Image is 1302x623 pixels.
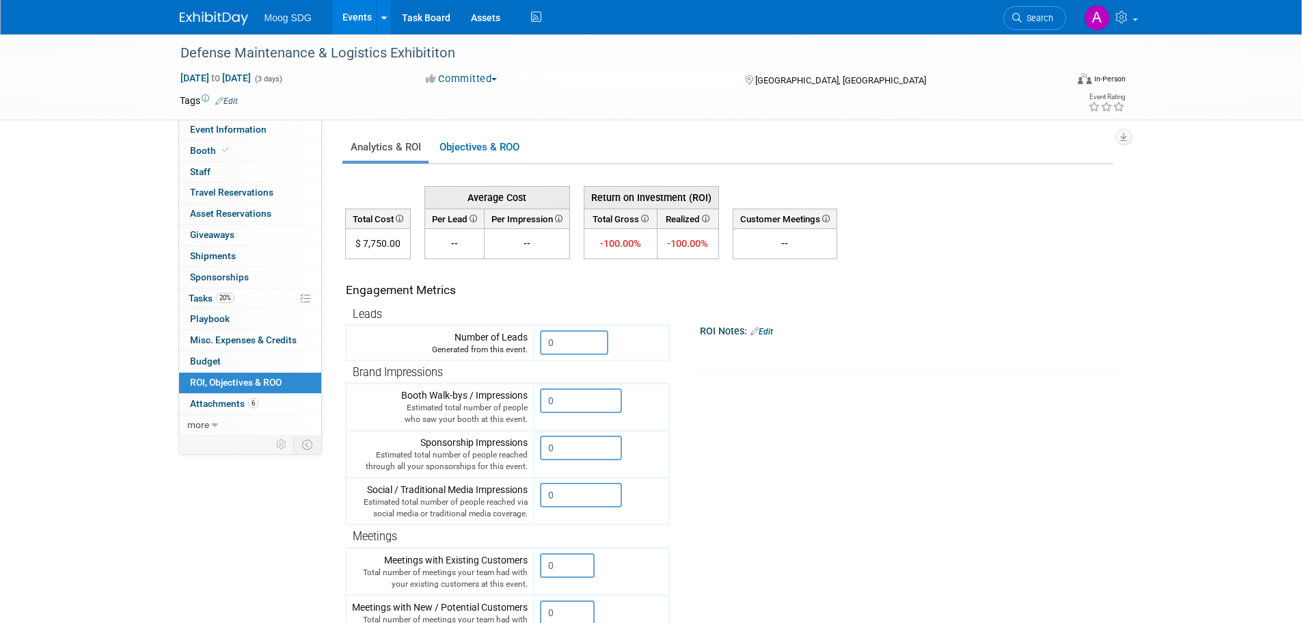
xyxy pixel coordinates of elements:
[179,352,321,372] a: Budget
[179,267,321,288] a: Sponsorships
[179,330,321,351] a: Misc. Expenses & Credits
[179,394,321,414] a: Attachments6
[179,289,321,309] a: Tasks20%
[345,209,410,228] th: Total Cost
[346,282,664,299] div: Engagement Metrics
[190,250,236,261] span: Shipments
[248,398,258,408] span: 6
[352,330,528,356] div: Number of Leads
[190,271,249,282] span: Sponsorships
[190,398,258,409] span: Attachments
[342,134,429,161] a: Analytics & ROI
[352,483,528,520] div: Social / Traditional Media Impressions
[1088,94,1125,101] div: Event Rating
[353,308,382,321] span: Leads
[265,12,312,23] span: Moog SDG
[667,237,708,250] span: -100.00%
[190,187,273,198] span: Travel Reservations
[1022,13,1053,23] span: Search
[190,124,267,135] span: Event Information
[222,146,229,154] i: Booth reservation complete
[179,415,321,436] a: more
[1094,74,1126,84] div: In-Person
[254,75,282,83] span: (3 days)
[179,373,321,393] a: ROI, Objectives & ROO
[187,419,209,430] span: more
[424,186,569,209] th: Average Cost
[352,449,528,473] div: Estimated total number of people reached through all your sponsorships for this event.
[190,356,221,367] span: Budget
[584,209,657,228] th: Total Gross
[352,436,528,473] div: Sponsorship Impressions
[179,225,321,246] a: Giveaways
[190,229,234,240] span: Giveaways
[352,496,528,520] div: Estimated total number of people reached via social media or traditional media coverage.
[353,366,443,379] span: Brand Impressions
[431,134,527,161] a: Objectives & ROO
[190,377,282,388] span: ROI, Objectives & ROO
[1003,6,1066,30] a: Search
[180,94,238,107] td: Tags
[755,75,926,85] span: [GEOGRAPHIC_DATA], [GEOGRAPHIC_DATA]
[179,309,321,330] a: Playbook
[352,553,528,590] div: Meetings with Existing Customers
[353,530,397,543] span: Meetings
[180,72,252,84] span: [DATE] [DATE]
[657,209,718,228] th: Realized
[215,96,238,106] a: Edit
[179,246,321,267] a: Shipments
[190,313,230,324] span: Playbook
[986,71,1126,92] div: Event Format
[739,237,831,250] div: --
[1084,5,1110,31] img: ALYSSA Szal
[750,327,773,336] a: Edit
[345,229,410,259] td: $ 7,750.00
[352,402,528,425] div: Estimated total number of people who saw your booth at this event.
[584,186,718,209] th: Return on Investment (ROI)
[179,162,321,183] a: Staff
[179,141,321,161] a: Booth
[180,12,248,25] img: ExhibitDay
[190,166,211,177] span: Staff
[270,436,294,453] td: Personalize Event Tab Strip
[352,388,528,425] div: Booth Walk-bys / Impressions
[484,209,569,228] th: Per Impression
[352,567,528,590] div: Total number of meetings your team had with your existing customers at this event.
[600,237,641,250] span: -100.00%
[190,334,297,345] span: Misc. Expenses & Credits
[209,72,222,83] span: to
[190,145,232,156] span: Booth
[179,204,321,224] a: Asset Reservations
[189,293,234,304] span: Tasks
[1078,73,1091,84] img: Format-Inperson.png
[352,344,528,356] div: Generated from this event.
[700,321,1119,339] div: ROI Notes:
[524,238,530,249] span: --
[216,293,234,303] span: 20%
[179,183,321,203] a: Travel Reservations
[293,436,321,453] td: Toggle Event Tabs
[733,209,837,228] th: Customer Meetings
[451,238,458,249] span: --
[190,208,271,219] span: Asset Reservations
[421,72,502,86] button: Committed
[179,120,321,140] a: Event Information
[424,209,484,228] th: Per Lead
[176,41,1046,66] div: Defense Maintenance & Logistics Exhibititon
